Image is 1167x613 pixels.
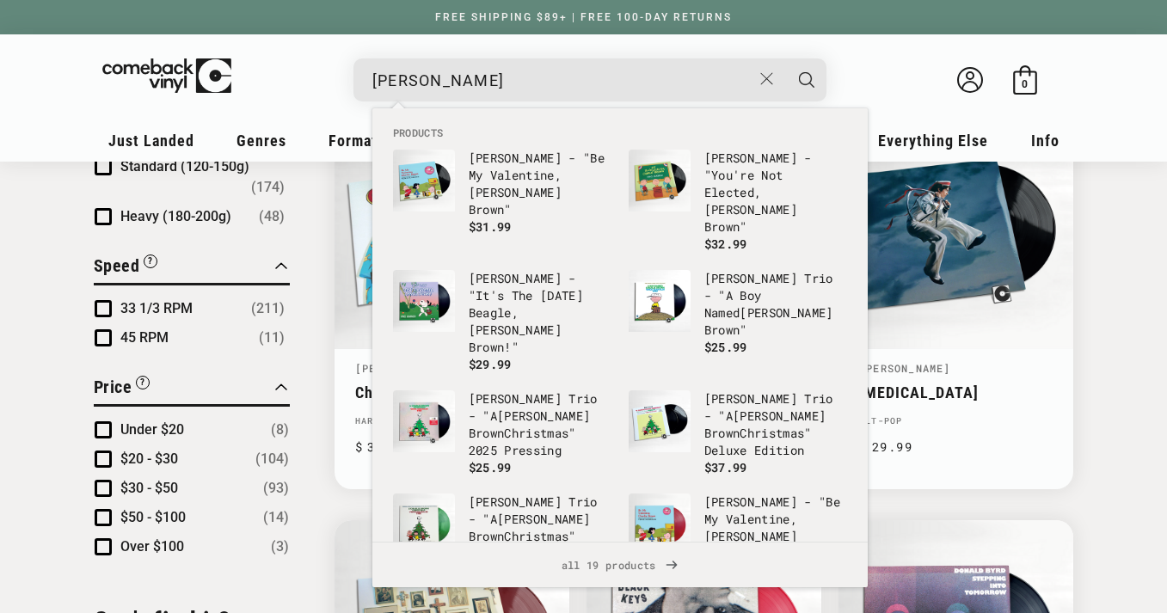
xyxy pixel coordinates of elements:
[629,270,847,356] a: Vince Guaraldi Trio - "A Boy Named Charlie Brown" [PERSON_NAME] Trio - "A Boy Named[PERSON_NAME] ...
[353,58,826,101] div: Search
[629,390,691,452] img: Vince Guaraldi Trio - "A Charlie Brown Christmas" Deluxe Edition
[469,459,512,475] span: $25.99
[629,150,847,253] a: Vince Guaraldi - "You're Not Elected, Charlie Brown" [PERSON_NAME] - "You're Not Elected,[PERSON_...
[629,390,847,476] a: Vince Guaraldi Trio - "A Charlie Brown Christmas" Deluxe Edition [PERSON_NAME] Trio - "A[PERSON_N...
[355,383,549,402] a: Cherry Bomb
[259,328,285,348] span: Number of products: (11)
[704,322,740,338] b: Brown
[469,150,611,218] p: [PERSON_NAME] - "Be My Valentine, "
[393,270,611,373] a: Vince Guaraldi - "It's The Easter Beagle, Charlie Brown!" [PERSON_NAME] - "It's The [DATE] Beagle...
[393,270,455,332] img: Vince Guaraldi - "It's The Easter Beagle, Charlie Brown!"
[704,528,797,544] b: [PERSON_NAME]
[94,253,158,283] button: Filter by Speed
[620,485,856,605] li: products: Vince Guaraldi - "Be My Valentine, Charlie Brown" Indie Exclusive
[620,382,856,485] li: products: Vince Guaraldi Trio - "A Charlie Brown Christmas" Deluxe Edition
[859,361,951,375] a: [PERSON_NAME]
[469,390,611,459] p: [PERSON_NAME] Trio - "A Christmas" 2025 Pressing
[704,201,797,218] b: [PERSON_NAME]
[393,390,611,476] a: Vince Guaraldi Trio - "A Charlie Brown Christmas" 2025 Pressing [PERSON_NAME] Trio - "A[PERSON_NA...
[469,425,505,441] b: Brown
[372,108,868,542] div: Products
[418,11,749,23] a: FREE SHIPPING $89+ | FREE 100-DAY RETURNS
[629,493,691,555] img: Vince Guaraldi - "Be My Valentine, Charlie Brown" Indie Exclusive
[271,536,289,557] span: Number of products: (3)
[251,298,285,319] span: Number of products: (211)
[120,208,231,224] span: Heavy (180-200g)
[704,339,747,355] span: $25.99
[629,270,691,332] img: Vince Guaraldi Trio - "A Boy Named Charlie Brown"
[271,420,289,440] span: Number of products: (8)
[878,132,988,150] span: Everything Else
[263,507,289,528] span: Number of products: (14)
[497,408,590,424] b: [PERSON_NAME]
[1022,77,1028,90] span: 0
[236,132,286,150] span: Genres
[469,493,611,562] p: [PERSON_NAME] Trio - "A Christmas" Green Vinyl
[108,132,194,150] span: Just Landed
[704,218,740,235] b: Brown
[384,126,856,141] li: Products
[704,459,747,475] span: $37.99
[120,158,249,175] span: Standard (120-150g)
[393,150,455,211] img: Vince Guaraldi - "Be My Valentine, Charlie Brown"
[620,261,856,365] li: products: Vince Guaraldi Trio - "A Boy Named Charlie Brown"
[386,543,854,587] span: all 19 products
[120,329,169,346] span: 45 RPM
[704,150,847,236] p: [PERSON_NAME] - "You're Not Elected, "
[120,509,186,525] span: $50 - $100
[329,132,385,150] span: Formats
[393,390,455,452] img: Vince Guaraldi Trio - "A Charlie Brown Christmas" 2025 Pressing
[629,150,691,211] img: Vince Guaraldi - "You're Not Elected, Charlie Brown"
[1031,132,1060,150] span: Info
[393,493,455,555] img: Vince Guaraldi Trio - "A Charlie Brown Christmas" Green Vinyl
[785,58,828,101] button: Search
[469,201,505,218] b: Brown
[384,141,620,244] li: products: Vince Guaraldi - "Be My Valentine, Charlie Brown"
[94,377,132,397] span: Price
[497,511,590,527] b: [PERSON_NAME]
[372,63,752,98] input: When autocomplete results are available use up and down arrows to review and enter to select
[733,408,826,424] b: [PERSON_NAME]
[120,300,193,316] span: 33 1/3 RPM
[393,150,611,236] a: Vince Guaraldi - "Be My Valentine, Charlie Brown" [PERSON_NAME] - "Be My Valentine,[PERSON_NAME] ...
[372,542,868,587] div: View All
[751,60,783,98] button: Close
[255,449,289,469] span: Number of products: (104)
[469,356,512,372] span: $29.99
[120,538,184,555] span: Over $100
[393,493,611,579] a: Vince Guaraldi Trio - "A Charlie Brown Christmas" Green Vinyl [PERSON_NAME] Trio - "A[PERSON_NAME...
[704,390,847,459] p: [PERSON_NAME] Trio - "A Christmas" Deluxe Edition
[469,218,512,235] span: $31.99
[469,184,562,200] b: [PERSON_NAME]
[469,528,505,544] b: Brown
[469,339,505,355] b: Brown
[94,255,140,276] span: Speed
[859,383,1053,402] a: [MEDICAL_DATA]
[355,361,538,375] a: [PERSON_NAME], The Creator
[704,425,740,441] b: Brown
[120,480,178,496] span: $30 - $50
[704,493,847,579] p: [PERSON_NAME] - "Be My Valentine, " Indie Exclusive
[120,421,184,438] span: Under $20
[94,374,150,404] button: Filter by Price
[740,304,832,321] b: [PERSON_NAME]
[384,261,620,382] li: products: Vince Guaraldi - "It's The Easter Beagle, Charlie Brown!"
[469,322,562,338] b: [PERSON_NAME]
[629,493,847,597] a: Vince Guaraldi - "Be My Valentine, Charlie Brown" Indie Exclusive [PERSON_NAME] - "Be My Valentin...
[620,141,856,261] li: products: Vince Guaraldi - "You're Not Elected, Charlie Brown"
[384,382,620,485] li: products: Vince Guaraldi Trio - "A Charlie Brown Christmas" 2025 Pressing
[704,270,847,339] p: [PERSON_NAME] Trio - "A Boy Named "
[704,236,747,252] span: $32.99
[120,451,178,467] span: $20 - $30
[251,177,285,198] span: Number of products: (174)
[384,485,620,588] li: products: Vince Guaraldi Trio - "A Charlie Brown Christmas" Green Vinyl
[259,206,285,227] span: Number of products: (48)
[372,543,868,587] a: all 19 products
[263,478,289,499] span: Number of products: (93)
[469,270,611,356] p: [PERSON_NAME] - "It's The [DATE] Beagle, !"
